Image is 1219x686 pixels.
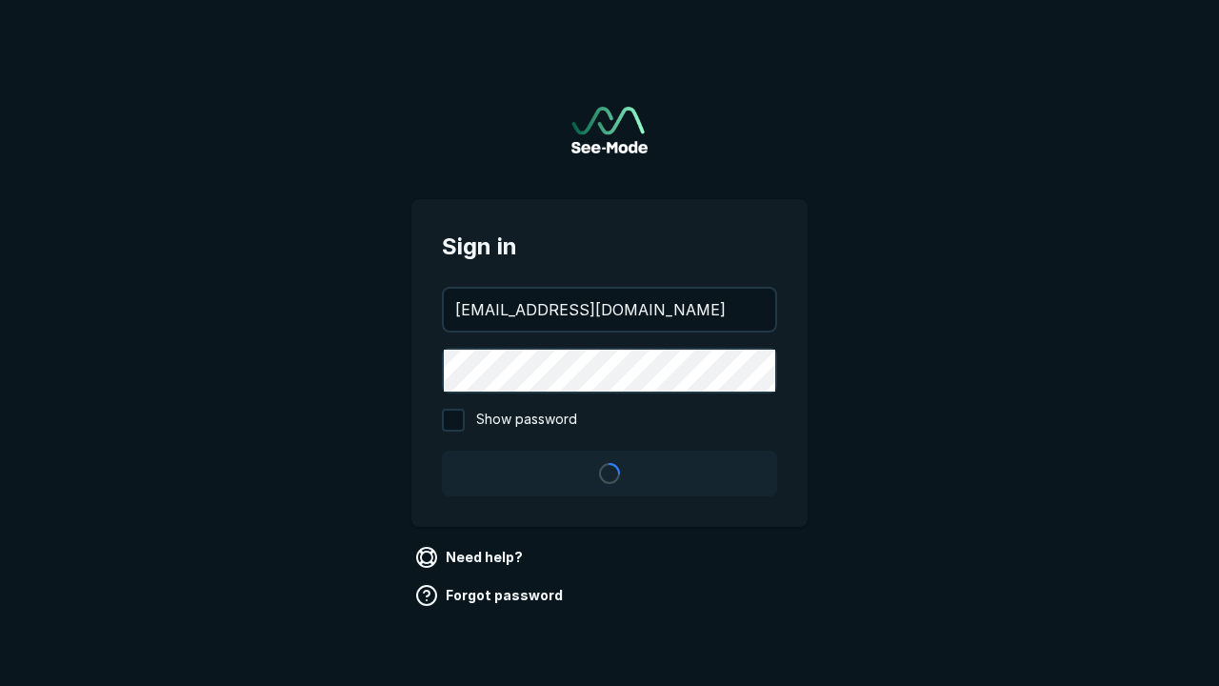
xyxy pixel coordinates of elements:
a: Need help? [411,542,530,573]
a: Go to sign in [571,107,648,153]
img: See-Mode Logo [571,107,648,153]
a: Forgot password [411,580,570,611]
span: Show password [476,409,577,432]
span: Sign in [442,230,777,264]
input: your@email.com [444,289,775,331]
